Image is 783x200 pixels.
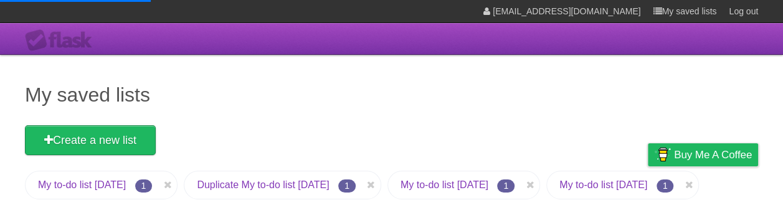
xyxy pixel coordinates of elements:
[648,143,758,166] a: Buy me a coffee
[25,125,156,155] a: Create a new list
[338,179,356,193] span: 1
[197,179,329,190] a: Duplicate My to-do list [DATE]
[401,179,488,190] a: My to-do list [DATE]
[654,144,671,165] img: Buy me a coffee
[25,29,100,52] div: Flask
[559,179,647,190] a: My to-do list [DATE]
[25,80,758,110] h1: My saved lists
[657,179,674,193] span: 1
[497,179,515,193] span: 1
[135,179,153,193] span: 1
[674,144,752,166] span: Buy me a coffee
[38,179,126,190] a: My to-do list [DATE]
